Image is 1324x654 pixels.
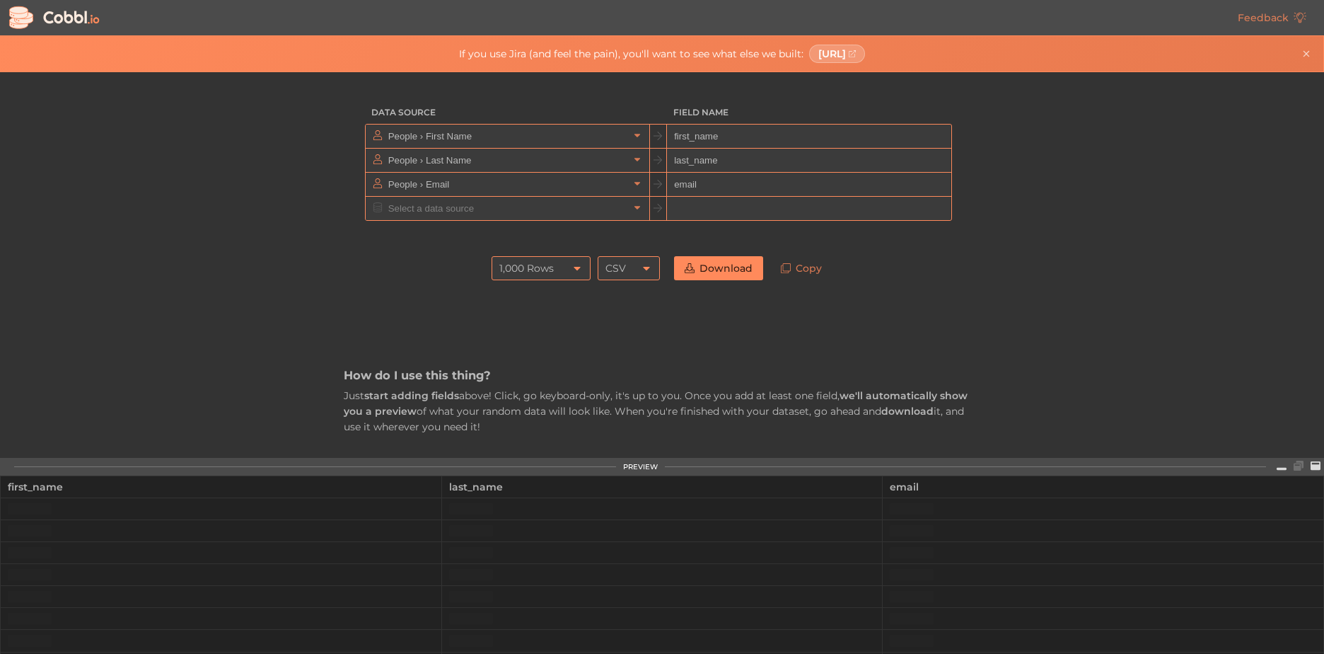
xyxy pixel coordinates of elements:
div: email [890,476,1316,498]
a: Copy [770,256,832,280]
div: loading... [449,503,493,515]
div: loading... [449,591,493,602]
div: loading... [890,591,934,602]
div: loading... [8,613,52,624]
h3: Field Name [667,101,952,125]
div: loading... [8,503,52,515]
div: first_name [8,476,434,498]
strong: start adding fields [364,389,459,402]
div: loading... [449,525,493,537]
div: loading... [8,547,52,558]
div: loading... [890,503,934,515]
div: PREVIEW [623,463,658,471]
p: Just above! Click, go keyboard-only, it's up to you. Once you add at least one field, of what you... [344,388,980,435]
div: loading... [449,547,493,558]
div: loading... [890,547,934,558]
div: loading... [890,635,934,646]
div: CSV [605,256,626,280]
input: Select a data source [385,173,629,196]
a: [URL] [809,45,866,63]
span: If you use Jira (and feel the pain), you'll want to see what else we built: [459,48,803,59]
div: loading... [8,591,52,602]
button: Close banner [1298,45,1315,62]
div: loading... [449,613,493,624]
a: Download [674,256,763,280]
div: loading... [8,635,52,646]
div: loading... [8,525,52,537]
input: Select a data source [385,197,629,220]
h3: Data Source [365,101,650,125]
div: loading... [8,569,52,580]
strong: download [881,405,934,418]
span: [URL] [818,48,846,59]
h3: How do I use this thing? [344,367,980,383]
div: loading... [890,613,934,624]
div: loading... [890,525,934,537]
input: Select a data source [385,149,629,172]
div: loading... [449,635,493,646]
div: last_name [449,476,876,498]
div: 1,000 Rows [499,256,554,280]
a: Feedback [1227,6,1317,30]
div: loading... [890,569,934,580]
div: loading... [449,569,493,580]
input: Select a data source [385,125,629,148]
